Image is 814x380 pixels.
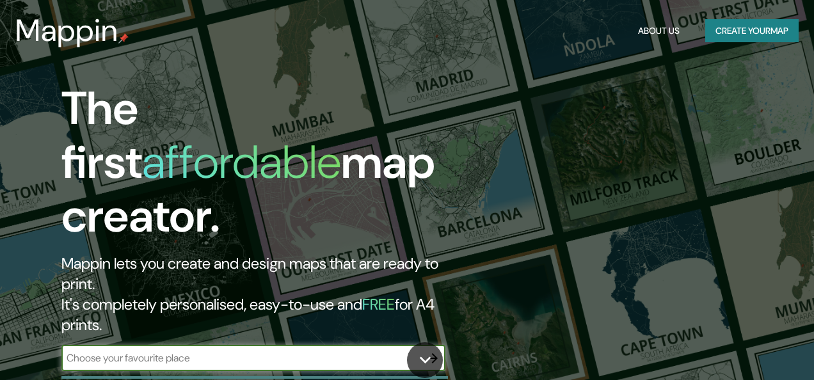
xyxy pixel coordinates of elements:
[705,19,799,43] button: Create yourmap
[15,13,118,49] h3: Mappin
[700,330,800,366] iframe: Help widget launcher
[61,82,468,253] h1: The first map creator.
[61,351,420,365] input: Choose your favourite place
[362,294,395,314] h5: FREE
[118,33,129,44] img: mappin-pin
[633,19,685,43] button: About Us
[142,132,341,192] h1: affordable
[61,253,468,335] h2: Mappin lets you create and design maps that are ready to print. It's completely personalised, eas...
